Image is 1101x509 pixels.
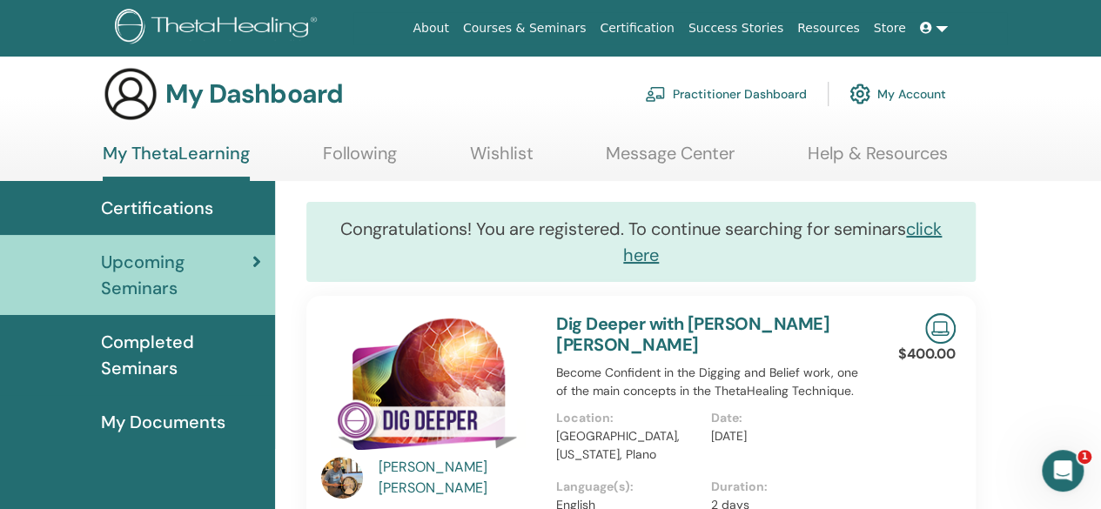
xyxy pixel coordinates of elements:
[103,143,250,181] a: My ThetaLearning
[165,78,343,110] h3: My Dashboard
[867,12,913,44] a: Store
[379,457,540,499] a: [PERSON_NAME] [PERSON_NAME]
[898,344,956,365] p: $400.00
[556,312,829,356] a: Dig Deeper with [PERSON_NAME] [PERSON_NAME]
[306,202,976,282] div: Congratulations! You are registered. To continue searching for seminars
[645,86,666,102] img: chalkboard-teacher.svg
[711,478,855,496] p: Duration :
[406,12,455,44] a: About
[1078,450,1091,464] span: 1
[606,143,735,177] a: Message Center
[456,12,594,44] a: Courses & Seminars
[790,12,867,44] a: Resources
[321,457,363,499] img: default.jpg
[925,313,956,344] img: Live Online Seminar
[681,12,790,44] a: Success Stories
[593,12,681,44] a: Certification
[556,364,865,400] p: Become Confident in the Digging and Belief work, one of the main concepts in the ThetaHealing Tec...
[323,143,397,177] a: Following
[849,79,870,109] img: cog.svg
[556,427,700,464] p: [GEOGRAPHIC_DATA], [US_STATE], Plano
[101,409,225,435] span: My Documents
[556,409,700,427] p: Location :
[556,478,700,496] p: Language(s) :
[321,313,535,462] img: Dig Deeper
[103,66,158,122] img: generic-user-icon.jpg
[101,195,213,221] span: Certifications
[849,75,946,113] a: My Account
[470,143,534,177] a: Wishlist
[645,75,807,113] a: Practitioner Dashboard
[101,249,252,301] span: Upcoming Seminars
[711,427,855,445] p: [DATE]
[115,9,323,48] img: logo.png
[101,329,261,381] span: Completed Seminars
[1042,450,1084,492] iframe: Intercom live chat
[808,143,948,177] a: Help & Resources
[711,409,855,427] p: Date :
